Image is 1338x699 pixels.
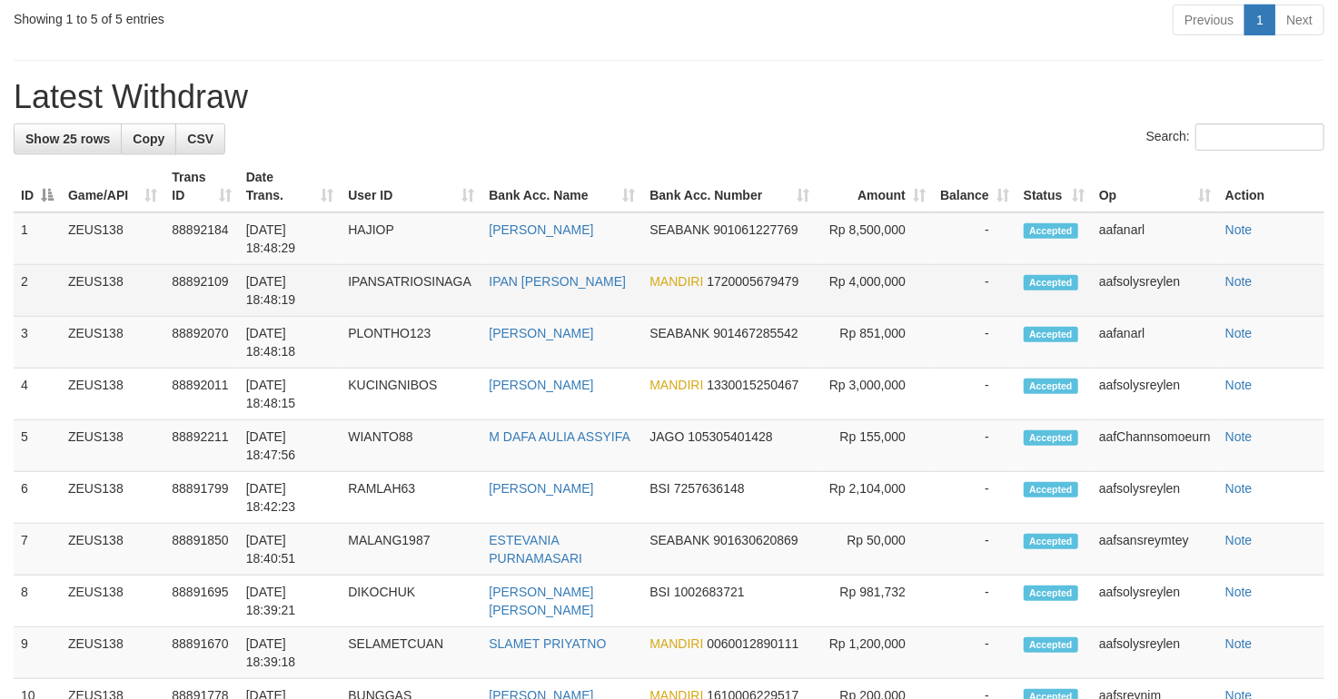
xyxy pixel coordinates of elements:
[164,524,238,576] td: 88891850
[14,472,61,524] td: 6
[713,222,798,237] span: Copy 901061227769 to clipboard
[817,627,933,679] td: Rp 1,200,000
[239,576,342,627] td: [DATE] 18:39:21
[489,585,593,617] a: [PERSON_NAME] [PERSON_NAME]
[1024,223,1078,239] span: Accepted
[817,472,933,524] td: Rp 2,104,000
[933,524,1016,576] td: -
[14,123,122,154] a: Show 25 rows
[1274,5,1324,35] a: Next
[1244,5,1275,35] a: 1
[489,326,593,340] a: [PERSON_NAME]
[1092,420,1218,472] td: aafChannsomoeurn
[817,212,933,265] td: Rp 8,500,000
[61,524,164,576] td: ZEUS138
[1225,326,1253,340] a: Note
[1024,482,1078,497] span: Accepted
[674,585,745,599] span: Copy 1002683721 to clipboard
[61,265,164,317] td: ZEUS138
[1225,222,1253,237] a: Note
[164,369,238,420] td: 88892011
[164,317,238,369] td: 88892070
[817,369,933,420] td: Rp 3,000,000
[674,481,745,496] span: Copy 7257636148 to clipboard
[239,317,342,369] td: [DATE] 18:48:18
[61,576,164,627] td: ZEUS138
[14,369,61,420] td: 4
[1024,379,1078,394] span: Accepted
[341,420,481,472] td: WIANTO88
[489,481,593,496] a: [PERSON_NAME]
[1092,212,1218,265] td: aafanarl
[1225,585,1253,599] a: Note
[341,212,481,265] td: HAJIOP
[713,326,798,340] span: Copy 901467285542 to clipboard
[1146,123,1324,151] label: Search:
[1225,378,1253,392] a: Note
[175,123,225,154] a: CSV
[14,420,61,472] td: 5
[164,265,238,317] td: 88892109
[61,472,164,524] td: ZEUS138
[14,212,61,265] td: 1
[1225,636,1253,651] a: Note
[14,265,61,317] td: 2
[14,627,61,679] td: 9
[817,420,933,472] td: Rp 155,000
[933,576,1016,627] td: -
[14,161,61,212] th: ID: activate to sort column descending
[1092,524,1218,576] td: aafsansreymtey
[14,79,1324,115] h1: Latest Withdraw
[1092,317,1218,369] td: aafanarl
[1173,5,1245,35] a: Previous
[707,636,798,651] span: Copy 0060012890111 to clipboard
[341,369,481,420] td: KUCINGNIBOS
[187,132,213,146] span: CSV
[1092,265,1218,317] td: aafsolysreylen
[1016,161,1092,212] th: Status: activate to sort column ascending
[1225,481,1253,496] a: Note
[933,265,1016,317] td: -
[1024,327,1078,342] span: Accepted
[239,161,342,212] th: Date Trans.: activate to sort column ascending
[713,533,798,547] span: Copy 901630620869 to clipboard
[489,533,582,566] a: ESTEVANIA PURNAMASARI
[133,132,164,146] span: Copy
[649,585,670,599] span: BSI
[489,378,593,392] a: [PERSON_NAME]
[341,265,481,317] td: IPANSATRIOSINAGA
[649,636,703,651] span: MANDIRI
[817,265,933,317] td: Rp 4,000,000
[1225,274,1253,289] a: Note
[933,317,1016,369] td: -
[14,317,61,369] td: 3
[649,274,703,289] span: MANDIRI
[239,212,342,265] td: [DATE] 18:48:29
[1092,161,1218,212] th: Op: activate to sort column ascending
[489,429,630,444] a: M DAFA AULIA ASSYIFA
[239,627,342,679] td: [DATE] 18:39:18
[1092,627,1218,679] td: aafsolysreylen
[341,627,481,679] td: SELAMETCUAN
[25,132,110,146] span: Show 25 rows
[1092,369,1218,420] td: aafsolysreylen
[817,524,933,576] td: Rp 50,000
[933,212,1016,265] td: -
[1092,472,1218,524] td: aafsolysreylen
[481,161,642,212] th: Bank Acc. Name: activate to sort column ascending
[817,576,933,627] td: Rp 981,732
[817,161,933,212] th: Amount: activate to sort column ascending
[341,524,481,576] td: MALANG1987
[164,472,238,524] td: 88891799
[1225,533,1253,547] a: Note
[642,161,817,212] th: Bank Acc. Number: activate to sort column ascending
[61,317,164,369] td: ZEUS138
[1024,586,1078,601] span: Accepted
[239,472,342,524] td: [DATE] 18:42:23
[61,420,164,472] td: ZEUS138
[1225,429,1253,444] a: Note
[14,524,61,576] td: 7
[933,161,1016,212] th: Balance: activate to sort column ascending
[341,576,481,627] td: DIKOCHUK
[61,161,164,212] th: Game/API: activate to sort column ascending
